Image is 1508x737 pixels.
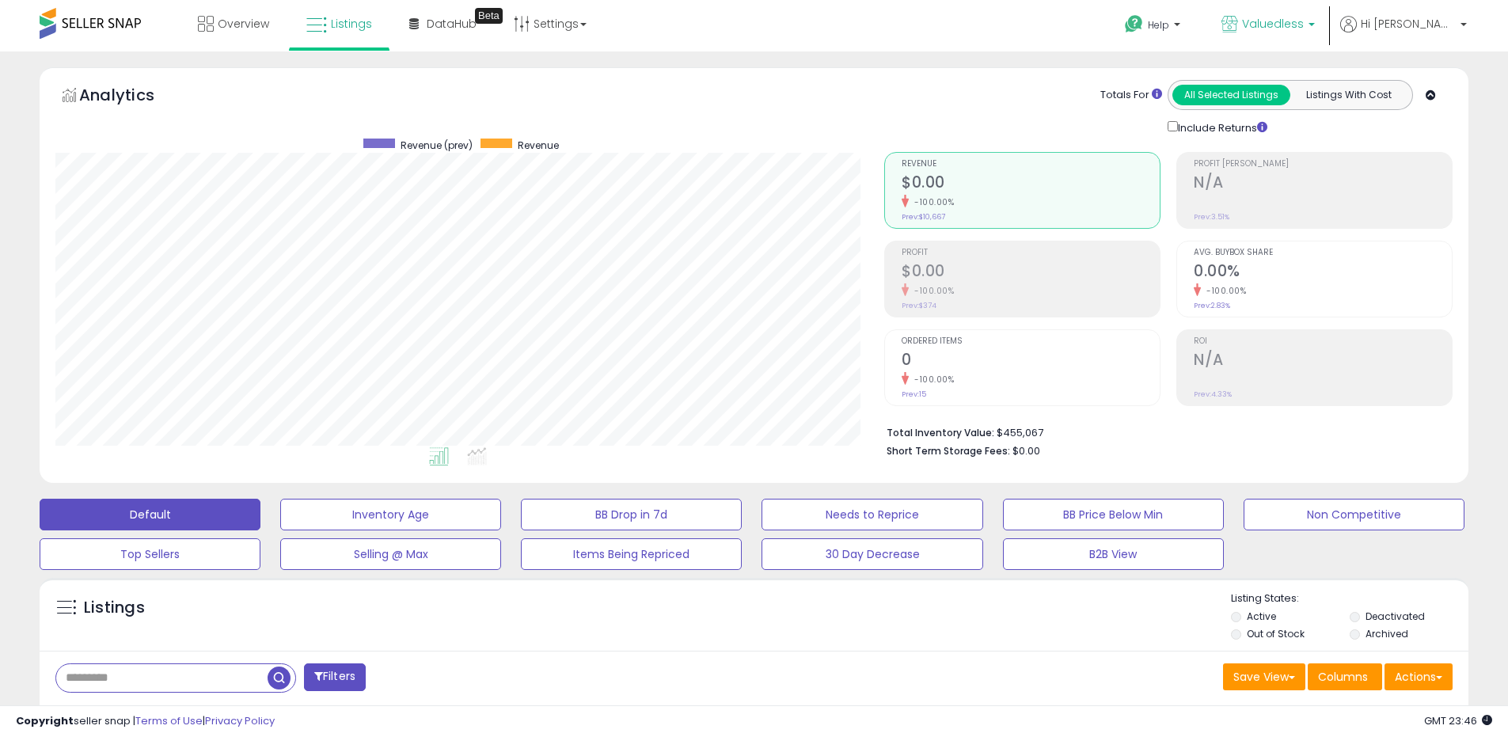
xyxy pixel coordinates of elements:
span: Listings [331,16,372,32]
button: Needs to Reprice [762,499,982,530]
button: Listings With Cost [1290,85,1407,105]
button: Inventory Age [280,499,501,530]
span: Overview [218,16,269,32]
small: -100.00% [909,285,954,297]
small: Prev: $374 [902,301,936,310]
a: Help [1112,2,1196,51]
span: DataHub [427,16,477,32]
span: Hi [PERSON_NAME] [1361,16,1456,32]
p: Listing States: [1231,591,1468,606]
a: Hi [PERSON_NAME] [1340,16,1467,51]
label: Active [1247,610,1276,623]
span: 2025-08-13 23:46 GMT [1424,713,1492,728]
button: Filters [304,663,366,691]
small: Prev: 2.83% [1194,301,1230,310]
span: Avg. Buybox Share [1194,249,1452,257]
b: Short Term Storage Fees: [887,444,1010,458]
div: Include Returns [1156,118,1286,136]
h2: 0.00% [1194,262,1452,283]
button: Actions [1385,663,1453,690]
small: -100.00% [909,374,954,386]
small: Prev: $10,667 [902,212,945,222]
button: Items Being Repriced [521,538,742,570]
h2: $0.00 [902,173,1160,195]
h5: Analytics [79,84,185,110]
div: seller snap | | [16,714,275,729]
button: Non Competitive [1244,499,1464,530]
span: Ordered Items [902,337,1160,346]
label: Archived [1366,627,1408,640]
span: Profit [PERSON_NAME] [1194,160,1452,169]
span: Revenue [902,160,1160,169]
button: Columns [1308,663,1382,690]
span: Valuedless [1242,16,1304,32]
h5: Listings [84,597,145,619]
li: $455,067 [887,422,1441,441]
button: All Selected Listings [1172,85,1290,105]
small: -100.00% [1201,285,1246,297]
a: Terms of Use [135,713,203,728]
button: Default [40,499,260,530]
small: -100.00% [909,196,954,208]
small: Prev: 15 [902,389,926,399]
button: BB Price Below Min [1003,499,1224,530]
h2: N/A [1194,351,1452,372]
button: 30 Day Decrease [762,538,982,570]
button: Save View [1223,663,1305,690]
span: Revenue (prev) [401,139,473,152]
label: Out of Stock [1247,627,1305,640]
button: Selling @ Max [280,538,501,570]
a: Privacy Policy [205,713,275,728]
small: Prev: 4.33% [1194,389,1232,399]
span: $0.00 [1012,443,1040,458]
h2: N/A [1194,173,1452,195]
strong: Copyright [16,713,74,728]
button: BB Drop in 7d [521,499,742,530]
label: Deactivated [1366,610,1425,623]
div: Tooltip anchor [475,8,503,24]
button: B2B View [1003,538,1224,570]
button: Top Sellers [40,538,260,570]
div: Totals For [1100,88,1162,103]
span: Help [1148,18,1169,32]
h2: $0.00 [902,262,1160,283]
b: Total Inventory Value: [887,426,994,439]
span: ROI [1194,337,1452,346]
small: Prev: 3.51% [1194,212,1229,222]
span: Revenue [518,139,559,152]
span: Columns [1318,669,1368,685]
span: Profit [902,249,1160,257]
h2: 0 [902,351,1160,372]
i: Get Help [1124,14,1144,34]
